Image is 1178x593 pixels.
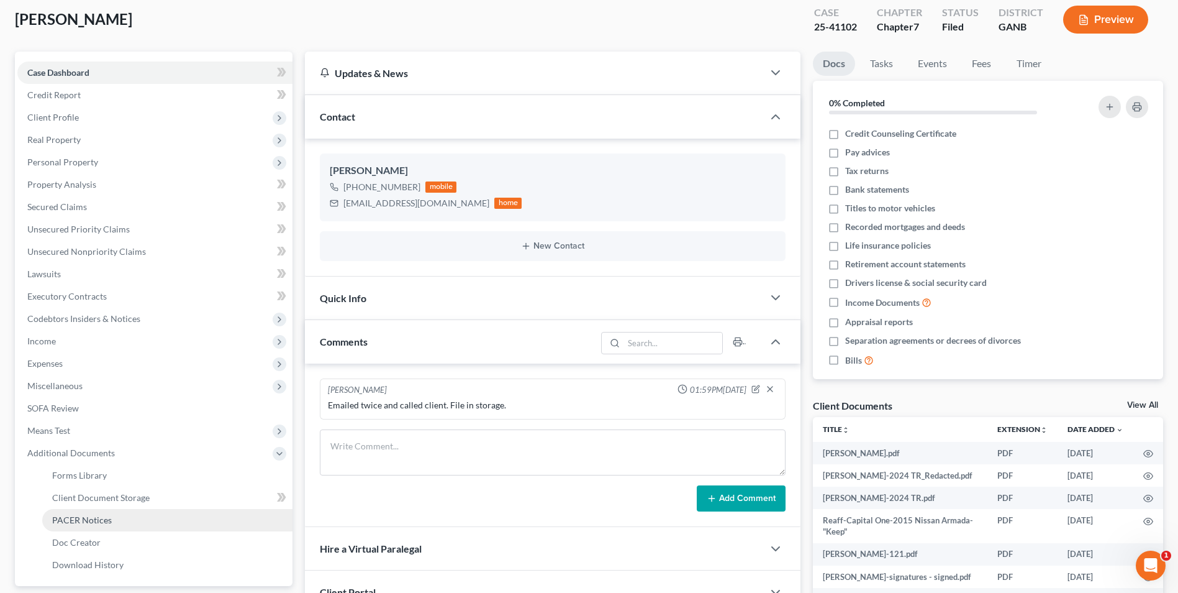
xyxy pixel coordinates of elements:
[942,20,979,34] div: Filed
[17,218,292,241] a: Unsecured Priority Claims
[829,98,885,108] strong: 0% Completed
[27,291,107,301] span: Executory Contracts
[1058,464,1133,487] td: [DATE]
[845,202,935,214] span: Titles to motor vehicles
[27,269,61,279] span: Lawsuits
[842,426,850,434] i: unfold_more
[320,67,748,80] div: Updates & News
[27,380,83,391] span: Miscellaneous
[845,354,862,367] span: Bills
[997,425,1048,434] a: Extensionunfold_more
[17,397,292,420] a: SOFA Review
[27,67,89,78] span: Case Dashboard
[17,196,292,218] a: Secured Claims
[320,543,422,554] span: Hire a Virtual Paralegal
[27,112,79,122] span: Client Profile
[27,157,98,167] span: Personal Property
[813,399,892,412] div: Client Documents
[877,20,922,34] div: Chapter
[42,464,292,487] a: Forms Library
[330,241,776,251] button: New Contact
[320,292,366,304] span: Quick Info
[845,127,956,140] span: Credit Counseling Certificate
[690,384,746,396] span: 01:59PM[DATE]
[845,334,1021,347] span: Separation agreements or decrees of divorces
[1058,509,1133,543] td: [DATE]
[913,21,919,32] span: 7
[17,62,292,84] a: Case Dashboard
[845,183,909,196] span: Bank statements
[908,52,957,76] a: Events
[17,285,292,308] a: Executory Contracts
[52,470,107,480] span: Forms Library
[27,336,56,346] span: Income
[1058,566,1133,588] td: [DATE]
[1161,551,1171,561] span: 1
[813,543,987,566] td: [PERSON_NAME]-121.pdf
[52,492,150,503] span: Client Document Storage
[697,485,786,512] button: Add Comment
[27,90,81,100] span: Credit Report
[845,316,913,328] span: Appraisal reports
[52,537,101,548] span: Doc Creator
[494,198,522,209] div: home
[27,403,79,413] span: SOFA Review
[17,84,292,106] a: Credit Report
[987,464,1058,487] td: PDF
[27,425,70,436] span: Means Test
[845,239,931,252] span: Life insurance policies
[343,181,420,193] div: [PHONE_NUMBER]
[27,224,130,234] span: Unsecured Priority Claims
[1116,426,1123,434] i: expand_more
[27,134,81,145] span: Real Property
[1058,487,1133,509] td: [DATE]
[860,52,903,76] a: Tasks
[52,515,112,525] span: PACER Notices
[814,6,857,20] div: Case
[328,399,777,411] div: Emailed twice and called client. File in storage.
[42,531,292,554] a: Doc Creator
[27,179,96,190] span: Property Analysis
[1063,6,1148,34] button: Preview
[1040,426,1048,434] i: unfold_more
[1058,442,1133,464] td: [DATE]
[27,358,63,369] span: Expenses
[42,554,292,576] a: Download History
[987,487,1058,509] td: PDF
[823,425,850,434] a: Titleunfold_more
[813,442,987,464] td: [PERSON_NAME].pdf
[623,333,722,354] input: Search...
[813,509,987,543] td: Reaff-Capital One-2015 Nissan Armada- "Keep"
[987,566,1058,588] td: PDF
[320,111,355,122] span: Contact
[1067,425,1123,434] a: Date Added expand_more
[330,163,776,178] div: [PERSON_NAME]
[999,6,1043,20] div: District
[813,487,987,509] td: [PERSON_NAME]-2024 TR.pdf
[1136,551,1166,581] iframe: Intercom live chat
[27,201,87,212] span: Secured Claims
[987,442,1058,464] td: PDF
[17,241,292,263] a: Unsecured Nonpriority Claims
[845,258,966,270] span: Retirement account statements
[962,52,1002,76] a: Fees
[42,487,292,509] a: Client Document Storage
[813,566,987,588] td: [PERSON_NAME]-signatures - signed.pdf
[845,296,920,309] span: Income Documents
[343,197,489,209] div: [EMAIL_ADDRESS][DOMAIN_NAME]
[1058,543,1133,566] td: [DATE]
[17,173,292,196] a: Property Analysis
[328,384,387,397] div: [PERSON_NAME]
[813,464,987,487] td: [PERSON_NAME]-2024 TR_Redacted.pdf
[320,336,368,347] span: Comments
[1007,52,1051,76] a: Timer
[845,165,889,177] span: Tax returns
[845,277,987,289] span: Drivers license & social security card
[52,559,124,570] span: Download History
[845,221,965,233] span: Recorded mortgages and deeds
[17,263,292,285] a: Lawsuits
[987,543,1058,566] td: PDF
[1127,401,1158,410] a: View All
[942,6,979,20] div: Status
[845,146,890,159] span: Pay advices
